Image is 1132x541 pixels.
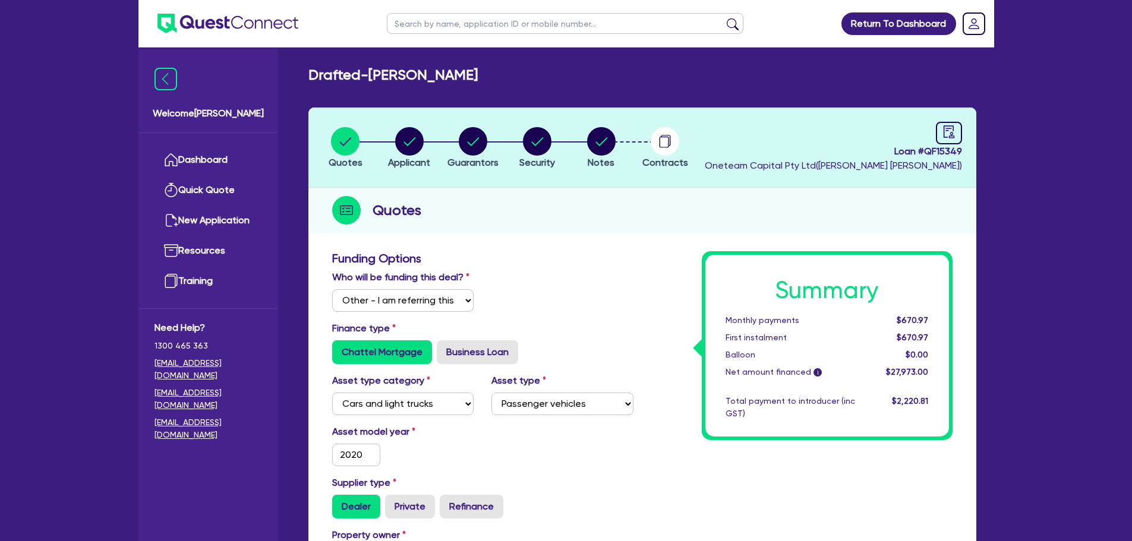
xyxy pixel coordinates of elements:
span: Applicant [388,157,430,168]
a: New Application [154,205,262,236]
img: quest-connect-logo-blue [157,14,298,33]
label: Asset type category [332,374,430,388]
img: icon-menu-close [154,68,177,90]
button: Contracts [642,126,689,170]
div: First instalment [717,331,864,344]
img: resources [164,243,178,258]
label: Business Loan [437,340,518,364]
span: Welcome [PERSON_NAME] [153,106,264,121]
span: Oneteam Capital Pty Ltd ( [PERSON_NAME] [PERSON_NAME] ) [705,160,962,171]
a: Dropdown toggle [958,8,989,39]
a: Dashboard [154,145,262,175]
span: $2,220.81 [892,396,928,406]
span: Quotes [329,157,362,168]
span: i [813,368,822,377]
button: Guarantors [447,126,499,170]
a: Resources [154,236,262,266]
h2: Drafted - [PERSON_NAME] [308,67,478,84]
span: Loan # QF15349 [705,144,962,159]
span: Guarantors [447,157,499,168]
span: Need Help? [154,321,262,335]
img: training [164,274,178,288]
h1: Summary [726,276,929,305]
span: $670.97 [897,315,928,325]
label: Refinance [440,495,503,518]
label: Supplier type [332,476,396,490]
button: Quotes [328,126,363,170]
a: [EMAIL_ADDRESS][DOMAIN_NAME] [154,357,262,382]
button: Security [519,126,556,170]
a: [EMAIL_ADDRESS][DOMAIN_NAME] [154,416,262,441]
img: step-icon [332,196,361,224]
input: Search by name, application ID or mobile number... [387,13,743,34]
span: audit [942,125,956,138]
label: Asset type [491,374,546,388]
span: $27,973.00 [886,367,928,377]
div: Balloon [717,349,864,361]
a: [EMAIL_ADDRESS][DOMAIN_NAME] [154,387,262,412]
div: Net amount financed [717,366,864,378]
a: Return To Dashboard [841,12,956,35]
span: $670.97 [897,333,928,342]
h2: Quotes [373,200,421,221]
button: Applicant [387,126,431,170]
button: Notes [587,126,616,170]
a: Training [154,266,262,296]
label: Dealer [332,495,380,518]
a: Quick Quote [154,175,262,205]
label: Who will be funding this deal? [332,270,469,284]
label: Private [385,495,435,518]
img: quick-quote [164,183,178,197]
span: Contracts [642,157,688,168]
span: Security [519,157,555,168]
span: $0.00 [906,350,928,359]
label: Finance type [332,321,396,336]
div: Monthly payments [717,314,864,327]
img: new-application [164,213,178,227]
span: Notes [588,157,614,168]
label: Chattel Mortgage [332,340,432,364]
span: 1300 465 363 [154,340,262,352]
label: Asset model year [323,425,483,439]
div: Total payment to introducer (inc GST) [717,395,864,420]
h3: Funding Options [332,251,633,265]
